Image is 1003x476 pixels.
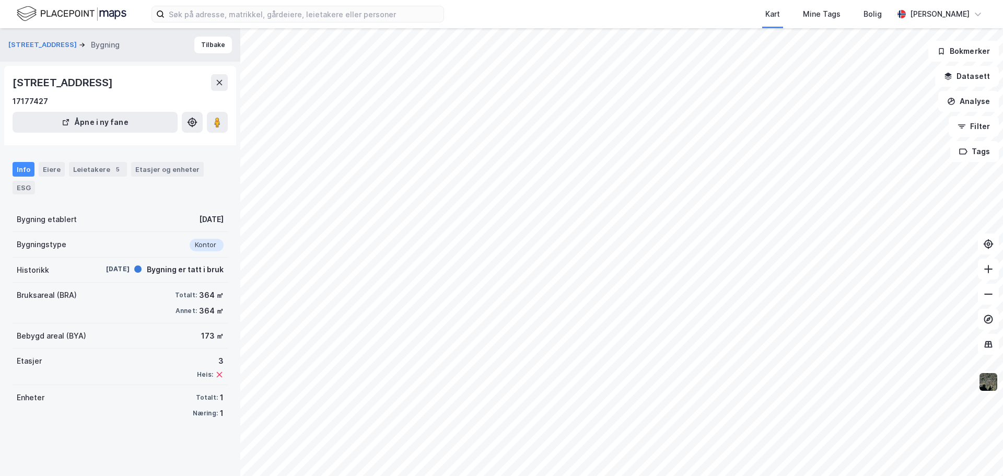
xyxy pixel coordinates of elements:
[928,41,999,62] button: Bokmerker
[17,238,66,251] div: Bygningstype
[951,426,1003,476] iframe: Chat Widget
[91,39,120,51] div: Bygning
[8,40,79,50] button: [STREET_ADDRESS]
[17,264,49,276] div: Historikk
[135,165,200,174] div: Etasjer og enheter
[17,391,44,404] div: Enheter
[13,74,115,91] div: [STREET_ADDRESS]
[147,263,224,276] div: Bygning er tatt i bruk
[13,181,35,194] div: ESG
[201,330,224,342] div: 173 ㎡
[199,213,224,226] div: [DATE]
[199,305,224,317] div: 364 ㎡
[13,162,34,177] div: Info
[17,355,42,367] div: Etasjer
[803,8,841,20] div: Mine Tags
[88,264,130,274] div: [DATE]
[176,307,197,315] div: Annet:
[69,162,127,177] div: Leietakere
[193,409,218,417] div: Næring:
[949,116,999,137] button: Filter
[112,164,123,175] div: 5
[978,372,998,392] img: 9k=
[17,289,77,301] div: Bruksareal (BRA)
[194,37,232,53] button: Tilbake
[39,162,65,177] div: Eiere
[17,330,86,342] div: Bebygd areal (BYA)
[938,91,999,112] button: Analyse
[175,291,197,299] div: Totalt:
[13,95,48,108] div: 17177427
[864,8,882,20] div: Bolig
[196,393,218,402] div: Totalt:
[950,141,999,162] button: Tags
[220,407,224,420] div: 1
[220,391,224,404] div: 1
[910,8,970,20] div: [PERSON_NAME]
[935,66,999,87] button: Datasett
[199,289,224,301] div: 364 ㎡
[17,213,77,226] div: Bygning etablert
[197,355,224,367] div: 3
[951,426,1003,476] div: Kontrollprogram for chat
[165,6,444,22] input: Søk på adresse, matrikkel, gårdeiere, leietakere eller personer
[765,8,780,20] div: Kart
[197,370,213,379] div: Heis:
[17,5,126,23] img: logo.f888ab2527a4732fd821a326f86c7f29.svg
[13,112,178,133] button: Åpne i ny fane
